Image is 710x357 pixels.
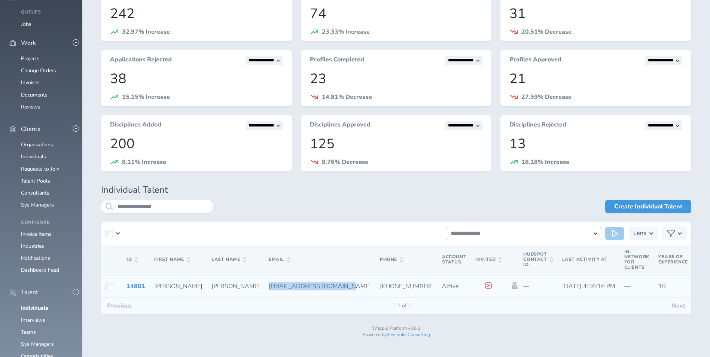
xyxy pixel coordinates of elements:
[101,332,691,338] p: Powered by
[73,125,79,132] button: -
[511,282,519,289] a: Impersonate
[509,71,682,86] p: 21
[110,121,161,130] h3: Disciplines Added
[633,227,646,240] h3: Lens
[21,141,53,148] a: Organizations
[442,254,466,265] span: Account Status
[629,227,658,240] button: Lens
[310,136,483,152] p: 125
[21,67,56,74] a: Change Orders
[21,266,59,274] a: Dashboard Feed
[21,201,54,208] a: Sys Managers
[21,153,46,160] a: Individuals
[110,6,283,21] p: 242
[562,256,608,262] span: Last Activity At
[658,254,694,265] span: Years of Experience
[73,39,79,46] button: -
[21,317,45,324] a: Interviews
[21,189,49,196] a: Consultants
[523,283,553,290] p: —
[110,136,283,152] p: 200
[509,56,561,65] h3: Profiles Approved
[521,158,569,166] span: 18.18% Increase
[21,126,40,132] span: Clients
[322,158,368,166] span: 8.76% Decrease
[380,282,433,290] span: [PHONE_NUMBER]
[21,329,36,336] a: Teams
[310,121,371,130] h3: Disciplines Approved
[475,257,502,262] span: Invited
[624,249,649,270] span: In-Network for Clients
[21,220,73,225] h4: Configure
[101,298,138,314] button: Previous
[211,282,260,290] span: [PERSON_NAME]
[624,282,630,290] span: —
[666,298,691,314] button: Next
[442,282,458,290] span: Active
[521,28,572,36] span: 20.51% Decrease
[509,6,682,21] p: 31
[21,55,40,62] a: Projects
[122,93,170,101] span: 15.15% Increase
[101,185,691,195] h1: Individual Talent
[21,177,50,184] a: Talent Pools
[21,254,50,262] a: Notifications
[122,28,170,36] span: 32.97% Increase
[21,289,38,296] span: Talent
[21,231,52,238] a: Invoice Items
[127,282,145,290] a: 14801
[509,136,682,152] p: 13
[73,289,79,295] button: -
[21,91,48,98] a: Documents
[269,282,371,290] span: [EMAIL_ADDRESS][DOMAIN_NAME]
[509,121,566,130] h3: Disciplines Rejected
[605,200,691,213] a: Create Individual Talent
[21,21,31,28] a: Jobs
[21,103,40,110] a: Reviews
[110,71,283,86] p: 38
[310,71,483,86] p: 23
[110,56,172,65] h3: Applications Rejected
[310,6,483,21] p: 74
[21,242,44,250] a: Industries
[154,282,202,290] span: [PERSON_NAME]
[21,305,48,312] a: Individuals
[310,56,364,65] h3: Profiles Completed
[21,79,40,86] a: Invoices
[101,326,691,331] p: Wripple Platform v3.6.2
[127,257,138,262] span: ID
[21,341,54,348] a: Sys Managers
[269,257,290,262] span: Email
[322,28,370,36] span: 23.33% Increase
[122,158,166,166] span: 8.11% Increase
[211,257,246,262] span: Last Name
[21,10,73,15] h4: Queues
[380,257,403,262] span: Phone
[521,93,572,101] span: 27.59% Decrease
[21,40,36,46] span: Work
[322,93,372,101] span: 14.81% Decrease
[562,282,615,290] span: [DATE] 4:36:16 PM
[605,227,624,240] button: Run Action
[387,332,430,338] a: Keystroke Consulting
[386,303,417,309] span: 1-1 of 1
[658,282,666,290] span: 10
[154,257,190,262] span: First Name
[21,165,60,173] a: Requests to Join
[523,252,553,267] span: Hubspot Contact Id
